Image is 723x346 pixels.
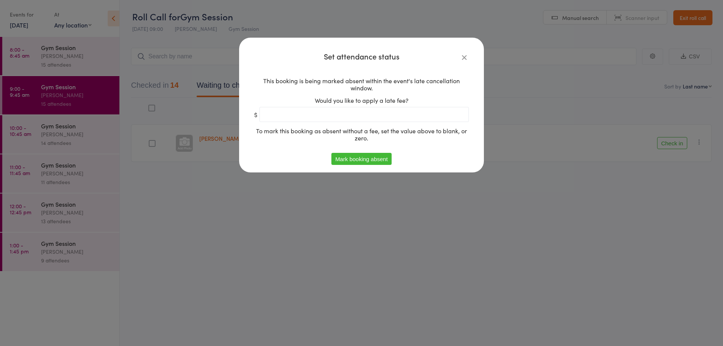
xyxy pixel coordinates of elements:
[254,53,469,60] h4: Set attendance status
[331,153,391,165] button: Mark booking absent
[254,111,258,118] span: $
[460,53,469,62] a: Close
[254,127,469,142] div: To mark this booking as absent without a fee, set the value above to blank, or zero.
[254,77,469,91] div: This booking is being marked absent within the event's late cancellation window.
[254,97,469,104] div: Would you like to apply a late fee?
